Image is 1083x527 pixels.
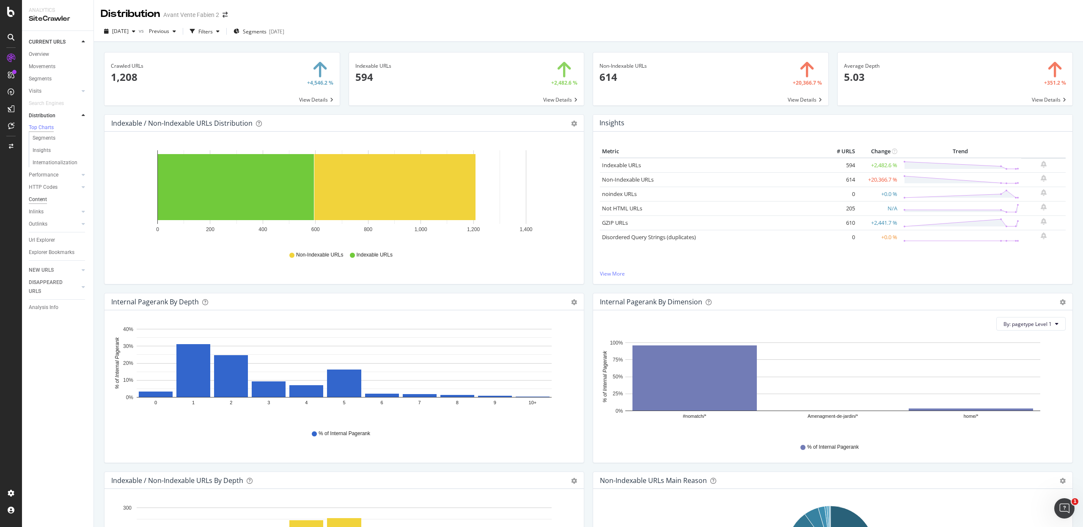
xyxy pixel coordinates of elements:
[29,171,58,179] div: Performance
[899,145,1021,158] th: Trend
[33,158,88,167] a: Internationalization
[857,158,899,173] td: +2,482.6 %
[808,414,858,419] text: Amenagment-de-jardin/*
[613,391,623,397] text: 25%
[857,230,899,244] td: +0.0 %
[456,400,459,406] text: 8
[111,324,572,422] svg: A chart.
[823,230,857,244] td: 0
[602,190,637,198] a: noindex URLs
[857,145,899,158] th: Change
[29,111,55,120] div: Distribution
[29,74,52,83] div: Segments
[111,145,572,243] svg: A chart.
[146,25,179,38] button: Previous
[602,350,608,403] text: % of Internal Pagerank
[230,400,232,406] text: 2
[29,99,64,108] div: Search Engines
[1041,161,1047,168] div: bell-plus
[29,38,66,47] div: CURRENT URLS
[602,161,641,169] a: Indexable URLs
[33,146,88,155] a: Insights
[520,226,532,232] text: 1,400
[29,62,88,71] a: Movements
[823,215,857,230] td: 610
[319,430,370,437] span: % of Internal Pagerank
[29,183,58,192] div: HTTP Codes
[29,303,58,312] div: Analysis Info
[267,400,270,406] text: 3
[29,236,88,245] a: Url Explorer
[415,226,427,232] text: 1,000
[571,478,577,484] div: gear
[311,226,320,232] text: 600
[29,87,41,96] div: Visits
[571,121,577,127] div: gear
[529,400,537,406] text: 10+
[29,50,49,59] div: Overview
[600,270,1066,277] a: View More
[230,25,288,38] button: Segments[DATE]
[1060,299,1066,305] div: gear
[29,207,44,216] div: Inlinks
[600,298,702,306] div: Internal Pagerank By Dimension
[29,111,79,120] a: Distribution
[29,236,55,245] div: Url Explorer
[1041,218,1047,225] div: bell-plus
[29,195,47,204] div: Content
[29,74,88,83] a: Segments
[610,340,623,346] text: 100%
[1060,478,1066,484] div: gear
[996,317,1066,331] button: By: pagetype Level 1
[1041,204,1047,210] div: bell-plus
[602,219,628,226] a: GZIP URLs
[123,326,133,332] text: 40%
[1041,189,1047,196] div: bell-plus
[101,25,139,38] button: [DATE]
[381,400,383,406] text: 6
[602,233,696,241] a: Disordered Query Strings (duplicates)
[29,278,71,296] div: DISAPPEARED URLS
[1054,498,1075,519] iframe: Intercom live chat
[156,226,159,232] text: 0
[305,400,308,406] text: 4
[29,183,79,192] a: HTTP Codes
[29,278,79,296] a: DISAPPEARED URLS
[126,395,134,400] text: 0%
[29,220,47,229] div: Outlinks
[29,248,74,257] div: Explorer Bookmarks
[418,400,421,406] text: 7
[29,303,88,312] a: Analysis Info
[857,172,899,187] td: +20,366.7 %
[243,28,267,35] span: Segments
[123,343,133,349] text: 30%
[467,226,480,232] text: 1,200
[33,158,77,167] div: Internationalization
[964,414,979,419] text: home/*
[1072,498,1078,505] span: 1
[683,414,706,419] text: #nomatch/*
[123,505,132,511] text: 300
[123,360,133,366] text: 20%
[258,226,267,232] text: 400
[198,28,213,35] div: Filters
[29,124,54,131] div: Top Charts
[1041,232,1047,239] div: bell-plus
[571,299,577,305] div: gear
[114,337,120,389] text: % of Internal Pagerank
[600,337,1061,436] svg: A chart.
[33,146,51,155] div: Insights
[823,145,857,158] th: # URLS
[33,134,88,143] a: Segments
[112,28,129,35] span: 2025 Oct. 13th
[146,28,169,35] span: Previous
[154,400,157,406] text: 0
[857,187,899,201] td: +0.0 %
[29,38,79,47] a: CURRENT URLS
[29,7,87,14] div: Analytics
[139,27,146,34] span: vs
[1003,320,1052,328] span: By: pagetype Level 1
[29,99,72,108] a: Search Engines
